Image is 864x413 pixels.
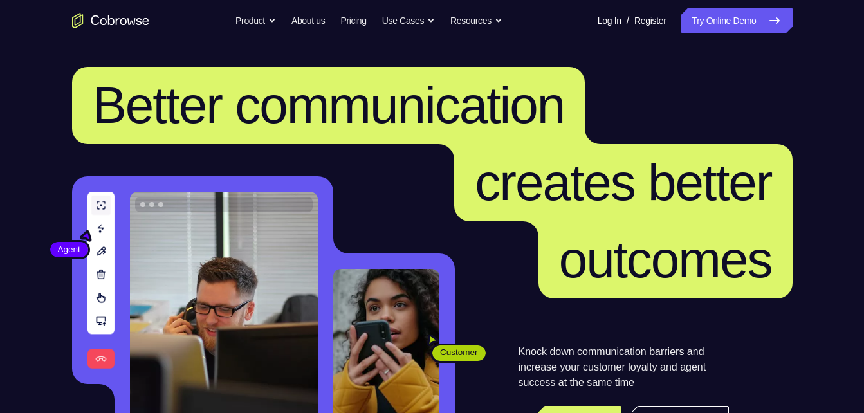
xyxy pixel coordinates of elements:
[450,8,502,33] button: Resources
[681,8,792,33] a: Try Online Demo
[72,13,149,28] a: Go to the home page
[627,13,629,28] span: /
[559,231,772,288] span: outcomes
[634,8,666,33] a: Register
[475,154,771,211] span: creates better
[291,8,325,33] a: About us
[235,8,276,33] button: Product
[93,77,565,134] span: Better communication
[382,8,435,33] button: Use Cases
[598,8,621,33] a: Log In
[340,8,366,33] a: Pricing
[519,344,729,390] p: Knock down communication barriers and increase your customer loyalty and agent success at the sam...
